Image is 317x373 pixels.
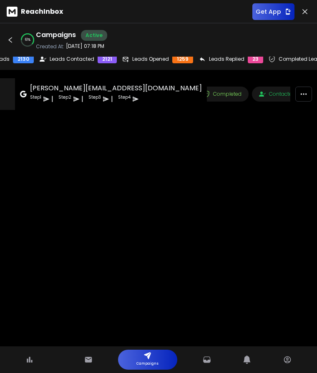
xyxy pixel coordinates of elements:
div: 23 [248,55,263,63]
div: [PERSON_NAME][EMAIL_ADDRESS][DOMAIN_NAME] [30,83,202,93]
button: Get App [252,3,294,20]
p: Step 1 [30,94,41,104]
p: Leads Replied [209,56,244,62]
p: | [81,94,83,104]
p: Step 2 [58,94,71,104]
p: Step 3 [88,94,101,104]
p: Created At: [36,43,64,50]
p: 61 % [25,37,30,42]
p: | [111,94,113,104]
h1: Campaigns [36,30,76,41]
p: | [51,94,53,104]
div: Completed [202,90,242,98]
p: Leads Contacted [50,56,94,62]
div: Contacted [259,91,295,97]
div: Active [81,30,107,41]
p: Step 4 [118,94,131,104]
p: Campaigns [136,360,158,368]
div: 2130 [13,55,34,63]
div: 1259 [172,55,193,63]
p: Leads Opened [132,56,169,62]
div: 2121 [98,55,117,63]
p: [DATE] 07:18 PM [66,43,104,50]
p: ReachInbox [21,7,63,17]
